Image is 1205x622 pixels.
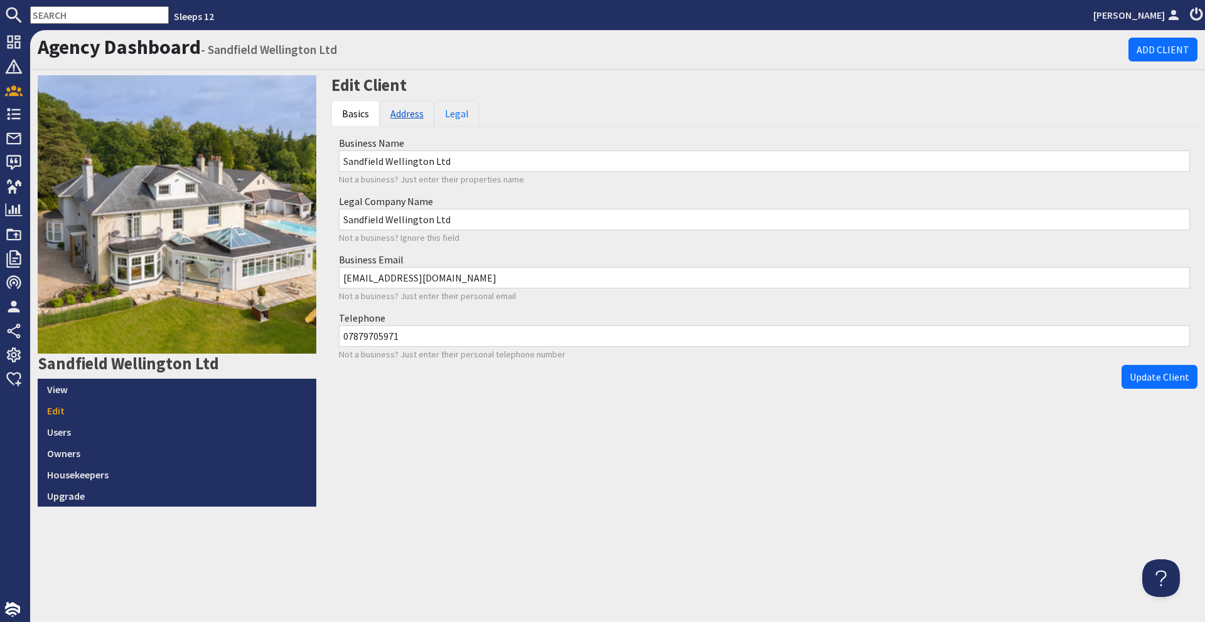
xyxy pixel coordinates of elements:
[38,485,316,507] a: Upgrade
[1093,8,1182,23] a: [PERSON_NAME]
[1122,365,1197,389] button: Update Client
[339,231,1190,245] p: Not a business? Ignore this field
[5,602,20,617] img: staytech_i_w-64f4e8e9ee0a9c174fd5317b4b171b261742d2d393467e5bdba4413f4f884c10.svg
[339,195,433,208] label: Legal Company Name
[339,209,1190,230] input: e.g. Apple Core Ltd
[38,443,316,464] a: Owners
[38,34,201,60] a: Agency Dashboard
[339,173,1190,187] p: Not a business? Just enter their properties name
[38,75,316,354] img: Sandfield Wellington Ltd's icon
[38,464,316,485] a: Housekeepers
[434,100,479,127] a: Legal
[339,325,1190,347] input: Business Telephone
[339,312,385,324] label: Telephone
[30,6,169,24] input: SEARCH
[331,75,1197,95] h2: Edit Client
[380,100,434,127] a: Address
[339,253,404,266] label: Business Email
[339,137,404,149] label: Business Name
[339,290,1190,303] p: Not a business? Just enter their personal email
[38,354,316,374] h2: Sandfield Wellington Ltd
[1128,38,1197,61] a: Add Client
[1130,371,1189,383] span: Update Client
[331,100,380,127] a: Basics
[174,10,214,23] a: Sleeps 12
[38,379,316,400] a: View
[201,42,337,57] small: - Sandfield Wellington Ltd
[339,348,1190,362] p: Not a business? Just enter their personal telephone number
[339,150,1190,172] input: Your businesses name
[38,421,316,443] a: Users
[339,267,1190,288] input: Business Email: e.g. info@example.com
[38,400,316,421] a: Edit
[1142,559,1180,597] iframe: Toggle Customer Support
